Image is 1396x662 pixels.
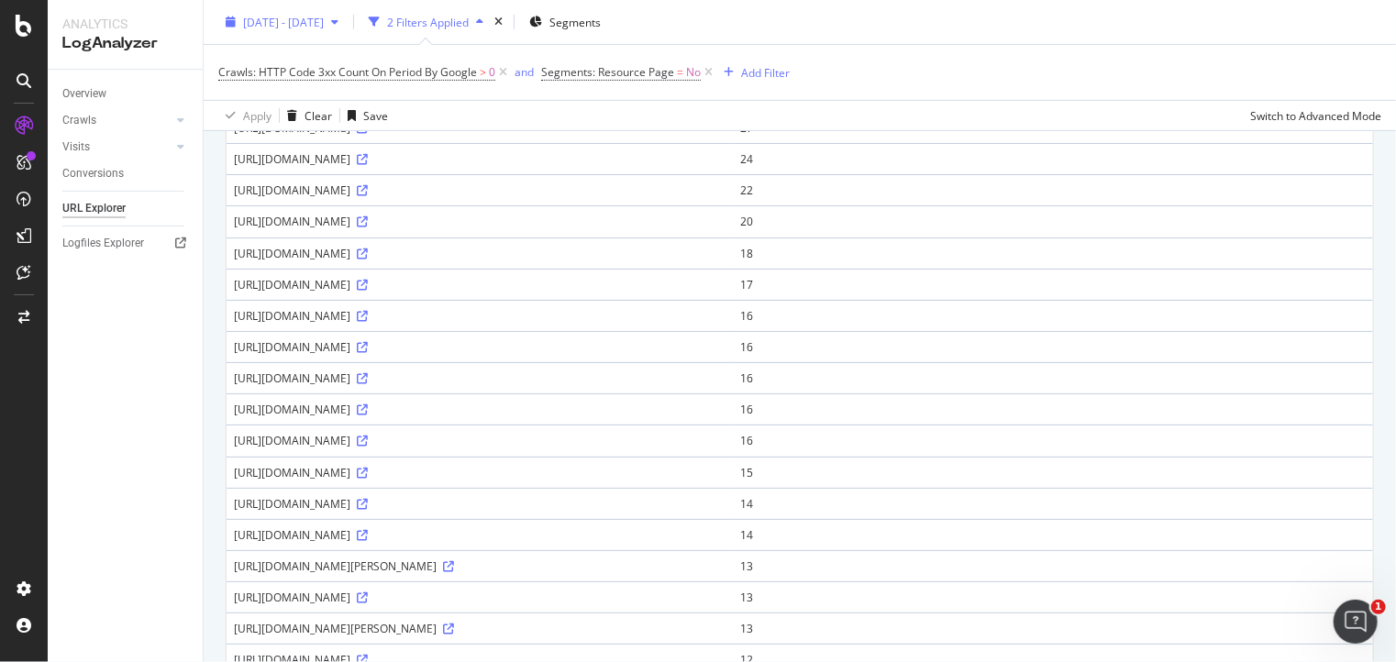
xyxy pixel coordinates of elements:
[305,107,332,123] div: Clear
[733,174,1373,205] td: 22
[62,33,188,54] div: LogAnalyzer
[234,339,726,355] div: [URL][DOMAIN_NAME]
[686,60,701,85] span: No
[733,205,1373,237] td: 20
[234,308,726,324] div: [URL][DOMAIN_NAME]
[62,84,106,104] div: Overview
[1371,600,1386,614] span: 1
[733,331,1373,362] td: 16
[62,234,144,253] div: Logfiles Explorer
[480,64,486,80] span: >
[363,107,388,123] div: Save
[234,182,726,198] div: [URL][DOMAIN_NAME]
[677,64,683,80] span: =
[234,214,726,229] div: [URL][DOMAIN_NAME]
[733,550,1373,581] td: 13
[733,425,1373,456] td: 16
[733,488,1373,519] td: 14
[62,138,90,157] div: Visits
[62,138,172,157] a: Visits
[716,61,790,83] button: Add Filter
[62,199,190,218] a: URL Explorer
[522,7,608,37] button: Segments
[218,7,346,37] button: [DATE] - [DATE]
[62,199,126,218] div: URL Explorer
[733,612,1373,644] td: 13
[62,164,124,183] div: Conversions
[515,63,534,81] button: and
[733,362,1373,393] td: 16
[741,64,790,80] div: Add Filter
[549,14,601,29] span: Segments
[218,101,271,130] button: Apply
[234,277,726,292] div: [URL][DOMAIN_NAME]
[733,269,1373,300] td: 17
[234,402,726,417] div: [URL][DOMAIN_NAME]
[234,370,726,386] div: [URL][DOMAIN_NAME]
[234,590,726,605] div: [URL][DOMAIN_NAME]
[234,433,726,448] div: [URL][DOMAIN_NAME]
[733,519,1373,550] td: 14
[62,84,190,104] a: Overview
[62,15,188,33] div: Analytics
[733,300,1373,331] td: 16
[733,237,1373,269] td: 18
[515,64,534,80] div: and
[243,14,324,29] span: [DATE] - [DATE]
[1334,600,1378,644] iframe: Intercom live chat
[234,465,726,480] div: [URL][DOMAIN_NAME]
[733,143,1373,174] td: 24
[387,14,469,29] div: 2 Filters Applied
[340,101,388,130] button: Save
[218,64,477,80] span: Crawls: HTTP Code 3xx Count On Period By Google
[733,457,1373,488] td: 15
[733,581,1373,612] td: 13
[62,234,190,253] a: Logfiles Explorer
[62,164,190,183] a: Conversions
[234,246,726,261] div: [URL][DOMAIN_NAME]
[62,111,96,130] div: Crawls
[280,101,332,130] button: Clear
[234,496,726,512] div: [URL][DOMAIN_NAME]
[541,64,674,80] span: Segments: Resource Page
[489,60,495,85] span: 0
[1250,107,1381,123] div: Switch to Advanced Mode
[234,558,726,574] div: [URL][DOMAIN_NAME][PERSON_NAME]
[491,13,506,31] div: times
[243,107,271,123] div: Apply
[234,621,726,636] div: [URL][DOMAIN_NAME][PERSON_NAME]
[733,393,1373,425] td: 16
[234,151,726,167] div: [URL][DOMAIN_NAME]
[1243,101,1381,130] button: Switch to Advanced Mode
[361,7,491,37] button: 2 Filters Applied
[234,527,726,543] div: [URL][DOMAIN_NAME]
[62,111,172,130] a: Crawls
